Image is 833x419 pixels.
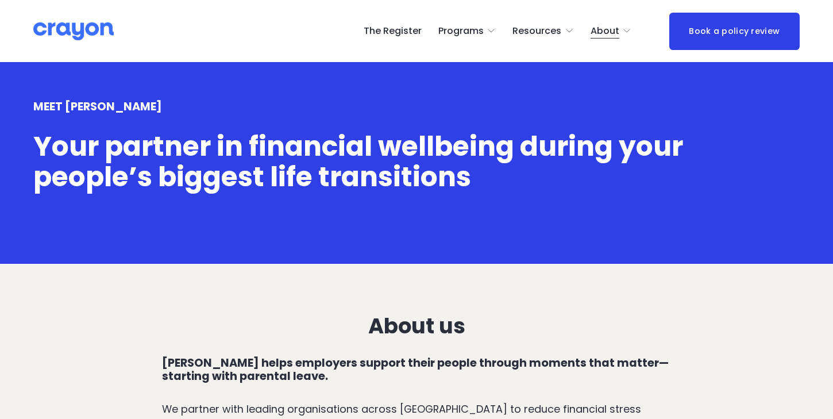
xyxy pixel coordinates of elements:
span: Your partner in financial wellbeing during your people’s biggest life transitions [33,127,689,196]
a: folder dropdown [512,22,574,40]
span: Resources [512,23,561,40]
span: About [591,23,619,40]
span: Programs [438,23,484,40]
strong: [PERSON_NAME] helps employers support their people through moments that matter—starting with pare... [162,355,669,384]
a: folder dropdown [438,22,496,40]
h4: MEET [PERSON_NAME] [33,100,800,113]
h3: About us [162,314,671,338]
a: Book a policy review [669,13,800,50]
a: folder dropdown [591,22,632,40]
a: The Register [364,22,422,40]
img: Crayon [33,21,114,41]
